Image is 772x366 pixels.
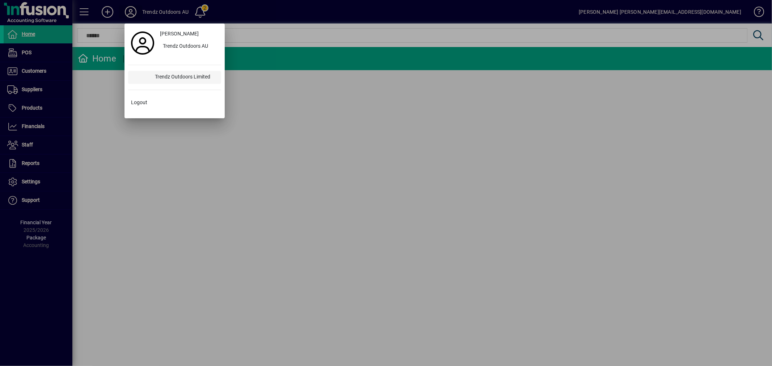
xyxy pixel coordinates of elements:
span: Logout [131,99,147,106]
span: [PERSON_NAME] [160,30,199,38]
div: Trendz Outdoors Limited [149,71,221,84]
button: Trendz Outdoors AU [157,40,221,53]
button: Logout [128,96,221,109]
a: Profile [128,37,157,50]
button: Trendz Outdoors Limited [128,71,221,84]
a: [PERSON_NAME] [157,27,221,40]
